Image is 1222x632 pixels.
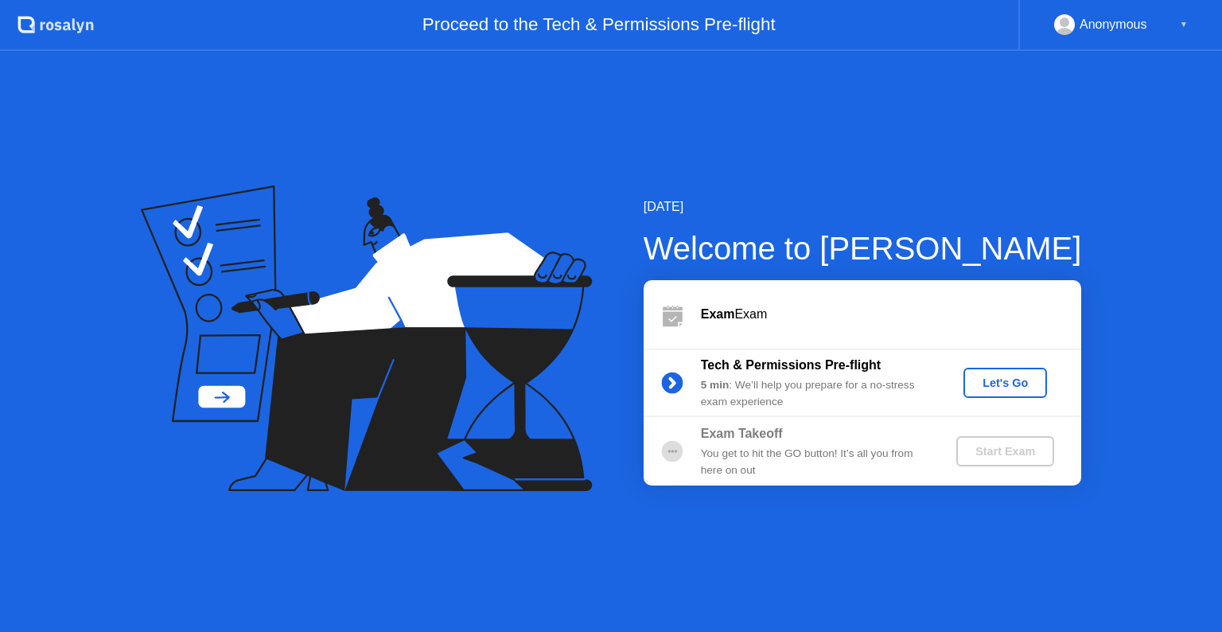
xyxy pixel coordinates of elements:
[963,368,1047,398] button: Let's Go
[701,377,930,410] div: : We’ll help you prepare for a no-stress exam experience
[1180,14,1188,35] div: ▼
[701,427,783,440] b: Exam Takeoff
[701,358,881,372] b: Tech & Permissions Pre-flight
[701,307,735,321] b: Exam
[644,224,1082,272] div: Welcome to [PERSON_NAME]
[644,197,1082,217] div: [DATE]
[956,436,1054,466] button: Start Exam
[701,379,730,391] b: 5 min
[970,376,1041,389] div: Let's Go
[1080,14,1147,35] div: Anonymous
[701,305,1081,324] div: Exam
[963,445,1048,458] div: Start Exam
[701,446,930,478] div: You get to hit the GO button! It’s all you from here on out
